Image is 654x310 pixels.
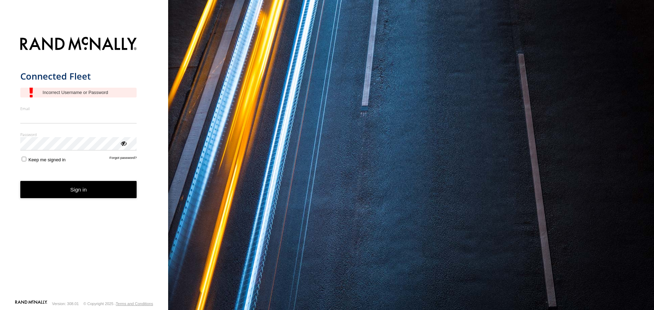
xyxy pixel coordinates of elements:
[22,157,26,161] input: Keep me signed in
[15,300,47,307] a: Visit our Website
[20,181,137,198] button: Sign in
[83,302,153,306] div: © Copyright 2025 -
[20,35,137,53] img: Rand McNally
[20,106,137,111] label: Email
[28,157,66,162] span: Keep me signed in
[116,302,153,306] a: Terms and Conditions
[110,156,137,162] a: Forgot password?
[120,140,127,147] div: ViewPassword
[20,132,137,137] label: Password
[52,302,79,306] div: Version: 308.01
[20,70,137,82] h1: Connected Fleet
[20,33,148,299] form: main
